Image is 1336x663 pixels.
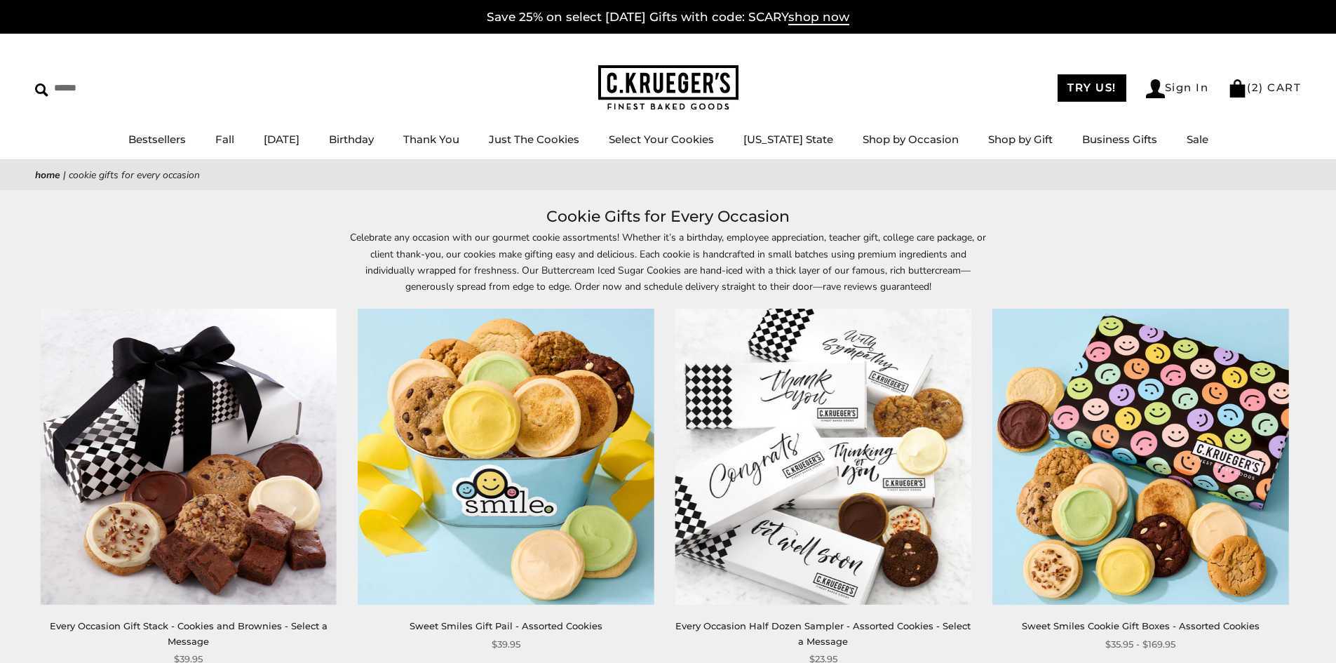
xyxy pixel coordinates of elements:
img: C.KRUEGER'S [598,65,738,111]
a: [DATE] [264,133,299,146]
a: Fall [215,133,234,146]
p: Celebrate any occasion with our gourmet cookie assortments! Whether it’s a birthday, employee app... [346,229,991,294]
a: Shop by Gift [988,133,1053,146]
a: [US_STATE] State [743,133,833,146]
a: Every Occasion Half Dozen Sampler - Assorted Cookies - Select a Message [675,620,971,646]
a: (2) CART [1228,81,1301,94]
nav: breadcrumbs [35,167,1301,183]
a: Sweet Smiles Gift Pail - Assorted Cookies [410,620,602,631]
span: $35.95 - $169.95 [1105,637,1175,652]
a: Birthday [329,133,374,146]
a: Business Gifts [1082,133,1157,146]
a: Sweet Smiles Cookie Gift Boxes - Assorted Cookies [1022,620,1260,631]
span: 2 [1252,81,1260,94]
a: Shop by Occasion [863,133,959,146]
a: Just The Cookies [489,133,579,146]
img: Sweet Smiles Cookie Gift Boxes - Assorted Cookies [992,309,1288,605]
span: Cookie Gifts for Every Occasion [69,168,200,182]
img: Account [1146,79,1165,98]
img: Search [35,83,48,97]
h1: Cookie Gifts for Every Occasion [56,204,1280,229]
span: shop now [788,10,849,25]
img: Bag [1228,79,1247,98]
a: Save 25% on select [DATE] Gifts with code: SCARYshop now [487,10,849,25]
a: Every Occasion Gift Stack - Cookies and Brownies - Select a Message [50,620,328,646]
img: Every Occasion Half Dozen Sampler - Assorted Cookies - Select a Message [675,309,971,605]
input: Search [35,77,202,99]
a: Home [35,168,60,182]
a: Sale [1187,133,1208,146]
img: Sweet Smiles Gift Pail - Assorted Cookies [358,309,654,605]
a: Bestsellers [128,133,186,146]
a: TRY US! [1058,74,1126,102]
a: Select Your Cookies [609,133,714,146]
img: Every Occasion Gift Stack - Cookies and Brownies - Select a Message [41,309,337,605]
span: | [63,168,66,182]
a: Sign In [1146,79,1209,98]
span: $39.95 [492,637,520,652]
a: Thank You [403,133,459,146]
